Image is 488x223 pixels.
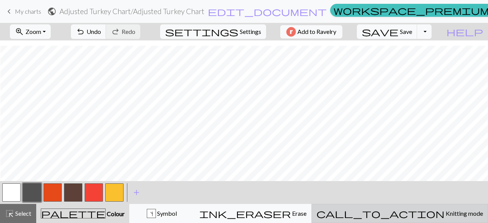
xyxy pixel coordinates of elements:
[446,26,483,37] span: help
[316,208,445,219] span: call_to_action
[47,6,56,17] span: public
[194,204,311,223] button: Erase
[36,204,129,223] button: Colour
[71,24,106,39] button: Undo
[129,204,194,223] button: s Symbol
[59,7,204,16] h2: Adjusted Turkey Chart / Adjusted Turkey Chart
[15,26,24,37] span: zoom_in
[400,28,412,35] span: Save
[160,24,266,39] button: SettingsSettings
[5,6,14,17] span: keyboard_arrow_left
[362,26,398,37] span: save
[156,210,177,217] span: Symbol
[357,24,417,39] button: Save
[311,204,488,223] button: Knitting mode
[41,208,105,219] span: palette
[106,210,125,217] span: Colour
[165,27,238,36] i: Settings
[240,27,261,36] span: Settings
[165,26,238,37] span: settings
[291,210,307,217] span: Erase
[76,26,85,37] span: undo
[10,24,51,39] button: Zoom
[297,27,336,37] span: Add to Ravelry
[5,208,14,219] span: highlight_alt
[5,5,41,18] a: My charts
[132,187,141,198] span: add
[199,208,291,219] span: ink_eraser
[445,210,483,217] span: Knitting mode
[15,8,41,15] span: My charts
[87,28,101,35] span: Undo
[208,6,327,17] span: edit_document
[26,28,41,35] span: Zoom
[147,209,156,218] div: s
[286,27,296,37] img: Ravelry
[14,210,31,217] span: Select
[280,25,342,39] button: Add to Ravelry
